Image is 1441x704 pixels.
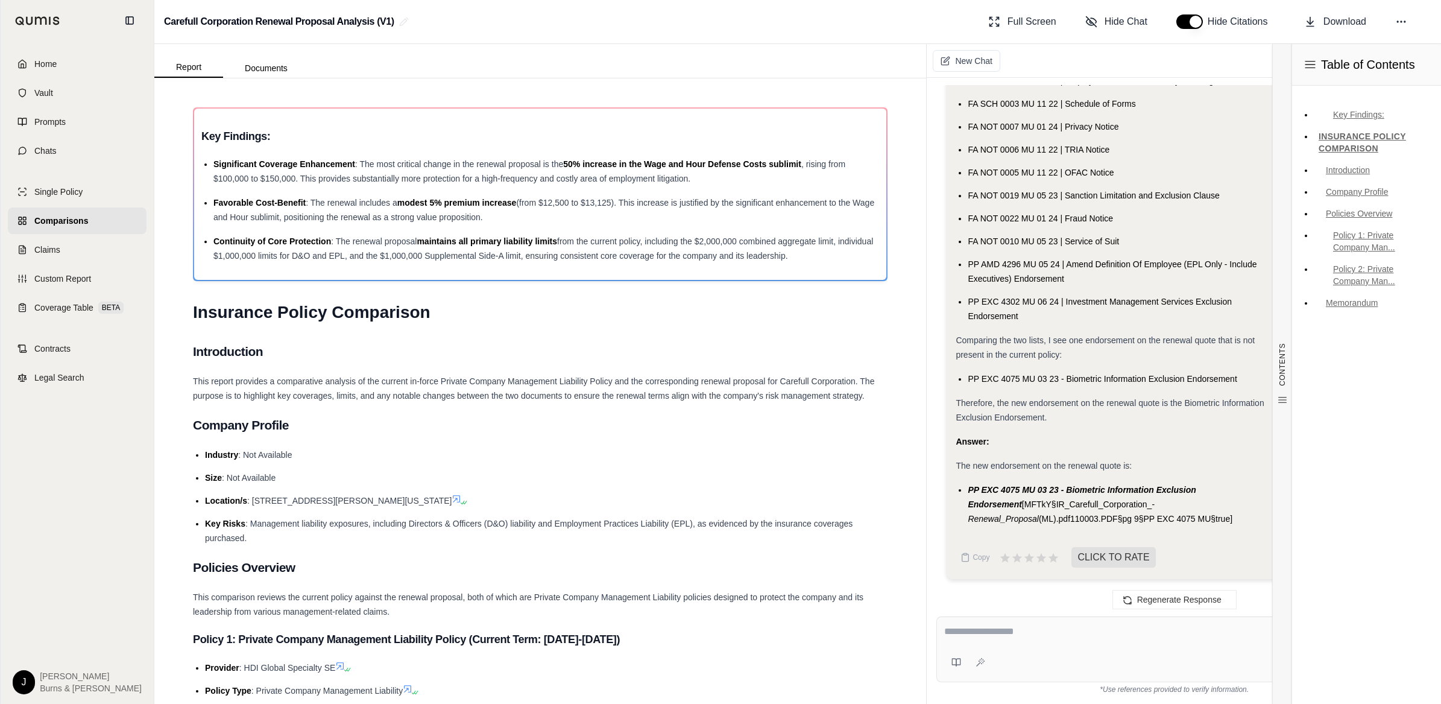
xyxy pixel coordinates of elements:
[15,16,60,25] img: Qumis Logo
[968,168,1114,177] span: FA NOT 0005 MU 11 22 | OFAC Notice
[205,450,238,460] span: Industry
[193,413,888,438] h2: Company Profile
[1007,14,1056,29] span: Full Screen
[213,236,331,246] span: Continuity of Core Protection
[193,592,863,617] span: This comparison reviews the current policy against the renewal proposal, both of which are Privat...
[205,663,239,673] span: Provider
[205,519,245,528] span: Key Risks
[397,198,517,208] span: modest 5% premium increase
[1112,590,1237,609] button: Regenerate Response
[968,99,1135,109] span: FA SCH 0003 MU 11 22 | Schedule of Forms
[34,58,57,70] span: Home
[34,302,93,314] span: Coverage Table
[193,339,888,364] h2: Introduction
[968,191,1219,200] span: FA NOT 0019 MU 05 23 | Sanction Limitation and Exclusion Clause
[1278,343,1287,386] span: CONTENTS
[205,686,251,696] span: Policy Type
[956,545,994,569] button: Copy
[968,76,1249,86] span: PP POL 4003 MU 03 23 | Employment Practices Liability Coverage Section
[1314,105,1431,124] a: Key Findings:
[8,236,147,263] a: Claims
[247,496,452,506] span: : [STREET_ADDRESS][PERSON_NAME][US_STATE]
[956,335,1255,360] span: Comparing the two lists, I see one endorsement on the renewal quote that is not present in the cu...
[968,122,1118,132] span: FA NOT 0007 MU 01 24 | Privacy Notice
[968,236,1119,246] span: FA NOT 0010 MU 05 23 | Service of Suit
[213,198,874,222] span: (from $12,500 to $13,125). This increase is justified by the significant enhancement to the Wage ...
[973,553,989,562] span: Copy
[1080,10,1152,34] button: Hide Chat
[8,294,147,321] a: Coverage TableBETA
[956,437,989,446] strong: Answer:
[306,198,397,208] span: : The renewal includes a
[1314,127,1431,158] a: INSURANCE POLICY COMPARISON
[968,485,1196,509] span: PP EXC 4075 MU 03 23 - Biometric Information Exclusion Endorsement
[8,80,147,106] a: Vault
[968,214,1113,223] span: FA NOT 0022 MU 01 24 | Fraud Notice
[1022,499,1155,509] span: [MFTkY§IR_Carefull_Corporation_-
[1314,293,1431,312] a: Memorandum
[1321,56,1415,73] span: Table of Contents
[1137,595,1222,604] span: Regenerate Response
[968,514,1039,524] span: Renewal_Proposal
[34,343,71,355] span: Contracts
[8,51,147,77] a: Home
[34,186,83,198] span: Single Policy
[1299,10,1371,34] button: Download
[968,145,1109,154] span: FA NOT 0006 MU 11 22 | TRIA Notice
[223,59,309,78] button: Documents
[933,50,1000,72] button: New Chat
[8,109,147,135] a: Prompts
[1323,14,1366,29] span: Download
[1208,14,1275,29] span: Hide Citations
[193,629,888,650] h3: Policy 1: Private Company Management Liability Policy (Current Term: [DATE]-[DATE])
[8,208,147,234] a: Comparisons
[8,364,147,391] a: Legal Search
[331,236,417,246] span: : The renewal proposal
[955,55,992,67] span: New Chat
[1039,514,1232,524] span: (ML).pdf110003.PDF§pg 9§PP EXC 4075 MU§true]
[213,159,355,169] span: Significant Coverage Enhancement
[98,302,124,314] span: BETA
[251,686,403,696] span: : Private Company Management Liability
[34,215,88,227] span: Comparisons
[193,296,888,329] h1: Insurance Policy Comparison
[563,159,801,169] span: 50% increase in the Wage and Hour Defense Costs sublimit
[201,125,879,147] h3: Key Findings:
[1071,547,1155,568] span: CLICK TO RATE
[239,663,336,673] span: : HDI Global Specialty SE
[164,11,394,33] h2: Carefull Corporation Renewal Proposal Analysis (V1)
[13,670,35,694] div: J
[956,398,1264,422] span: Therefore, the new endorsement on the renewal quote is the Biometric Information Exclusion Endors...
[1314,204,1431,223] a: Policies Overview
[205,496,247,506] span: Location/s
[193,376,874,401] span: This report provides a comparative analysis of the current in-force Private Company Management Li...
[1105,14,1147,29] span: Hide Chat
[8,179,147,205] a: Single Policy
[205,519,853,543] span: : Management liability exposures, including Directors & Officers (D&O) liability and Employment P...
[238,450,292,460] span: : Not Available
[968,297,1232,321] span: PP EXC 4302 MU 06 24 | Investment Management Services Exclusion Endorsement
[40,670,142,682] span: [PERSON_NAME]
[34,372,84,384] span: Legal Search
[34,116,66,128] span: Prompts
[1314,259,1431,291] a: Policy 2: Private Company Man...
[34,244,60,256] span: Claims
[8,138,147,164] a: Chats
[213,198,306,208] span: Favorable Cost-Benefit
[8,335,147,362] a: Contracts
[193,555,888,580] h2: Policies Overview
[1314,160,1431,180] a: Introduction
[1314,226,1431,257] a: Policy 1: Private Company Man...
[120,11,139,30] button: Collapse sidebar
[983,10,1061,34] button: Full Screen
[355,159,563,169] span: : The most critical change in the renewal proposal is the
[1314,182,1431,201] a: Company Profile
[34,87,53,99] span: Vault
[222,473,276,483] span: : Not Available
[968,259,1257,284] span: PP AMD 4296 MU 05 24 | Amend Definition Of Employee (EPL Only - Include Executives) Endorsement
[154,57,223,78] button: Report
[956,461,1132,471] span: The new endorsement on the renewal quote is:
[34,273,91,285] span: Custom Report
[34,145,57,157] span: Chats
[968,374,1237,384] span: PP EXC 4075 MU 03 23 - Biometric Information Exclusion Endorsement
